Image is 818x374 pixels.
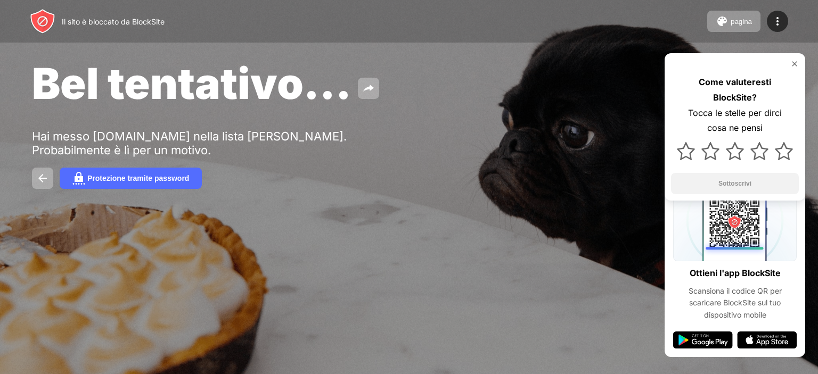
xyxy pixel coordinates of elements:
font: Come valuteresti BlockSite? [699,77,771,103]
font: Scansiona il codice QR per scaricare BlockSite sul tuo dispositivo mobile [689,286,782,319]
img: password.svg [72,172,85,185]
img: pallet.svg [716,15,729,28]
font: Tocca le stelle per dirci cosa ne pensi [688,107,782,134]
font: Ottieni l'app BlockSite [690,268,781,278]
img: star.svg [775,142,793,160]
img: star.svg [677,142,695,160]
img: star.svg [701,142,719,160]
button: pagina [707,11,760,32]
img: rate-us-close.svg [790,60,799,68]
img: star.svg [750,142,768,160]
font: pagina [731,18,752,26]
font: Protezione tramite password [87,174,189,182]
font: Sottoscrivi [718,180,751,187]
img: share.svg [362,82,375,95]
button: Sottoscrivi [671,173,799,194]
font: Bel tentativo... [32,57,351,109]
button: Protezione tramite password [60,168,202,189]
img: back.svg [36,172,49,185]
img: star.svg [726,142,744,160]
img: header-logo.svg [30,9,55,34]
img: menu-icon.svg [771,15,784,28]
font: Il sito è bloccato da BlockSite [62,17,165,26]
font: Hai messo [DOMAIN_NAME] nella lista [PERSON_NAME]. Probabilmente è lì per un motivo. [32,129,347,157]
img: google-play.svg [673,331,733,348]
img: app-store.svg [737,331,797,348]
